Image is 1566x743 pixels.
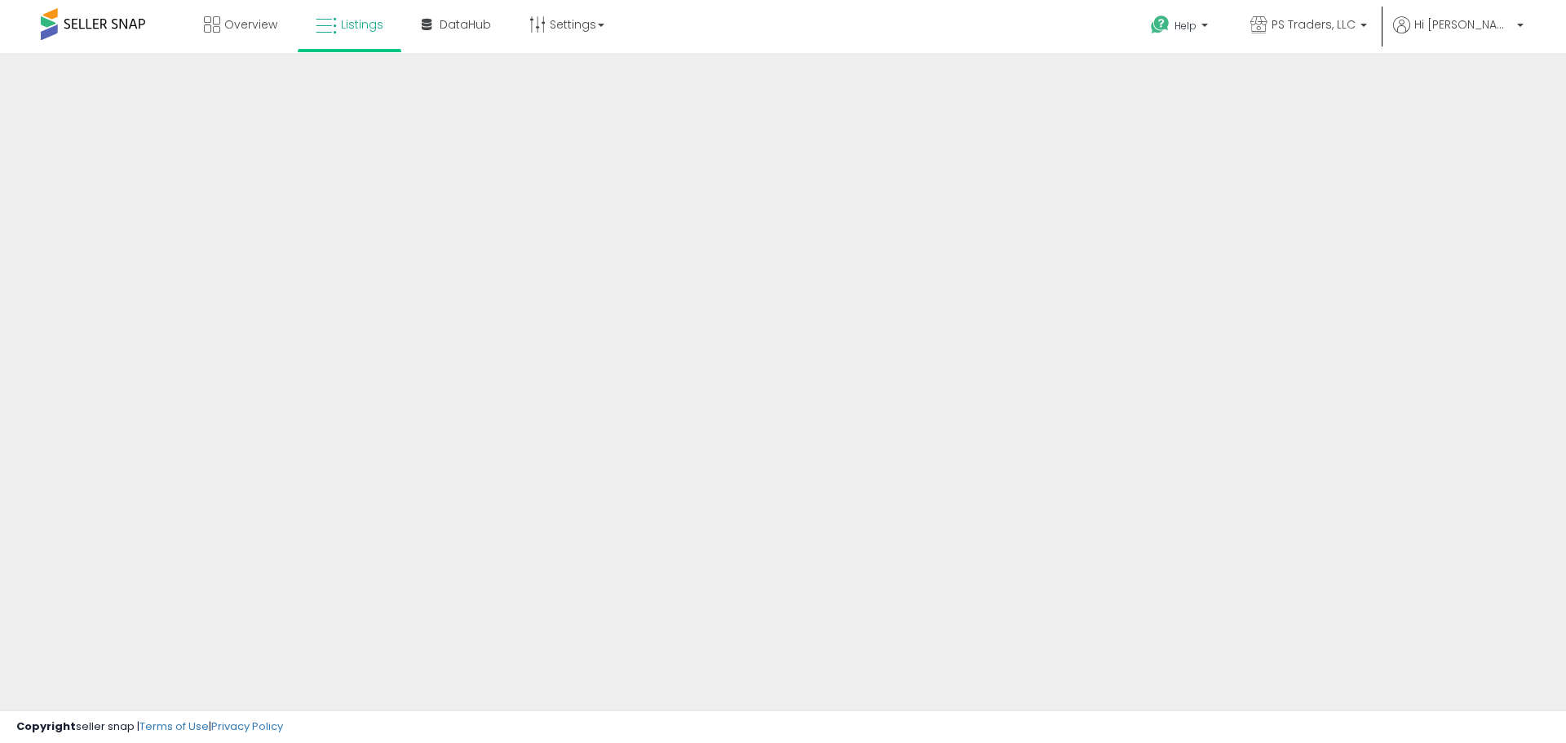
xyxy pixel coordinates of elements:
i: Get Help [1150,15,1170,35]
strong: Copyright [16,719,76,734]
span: Hi [PERSON_NAME] [1414,16,1512,33]
a: Hi [PERSON_NAME] [1393,16,1524,53]
span: Listings [341,16,383,33]
span: Help [1174,19,1197,33]
div: seller snap | | [16,719,283,735]
span: DataHub [440,16,491,33]
a: Terms of Use [139,719,209,734]
a: Help [1138,2,1224,53]
span: PS Traders, LLC [1272,16,1356,33]
span: Overview [224,16,277,33]
a: Privacy Policy [211,719,283,734]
